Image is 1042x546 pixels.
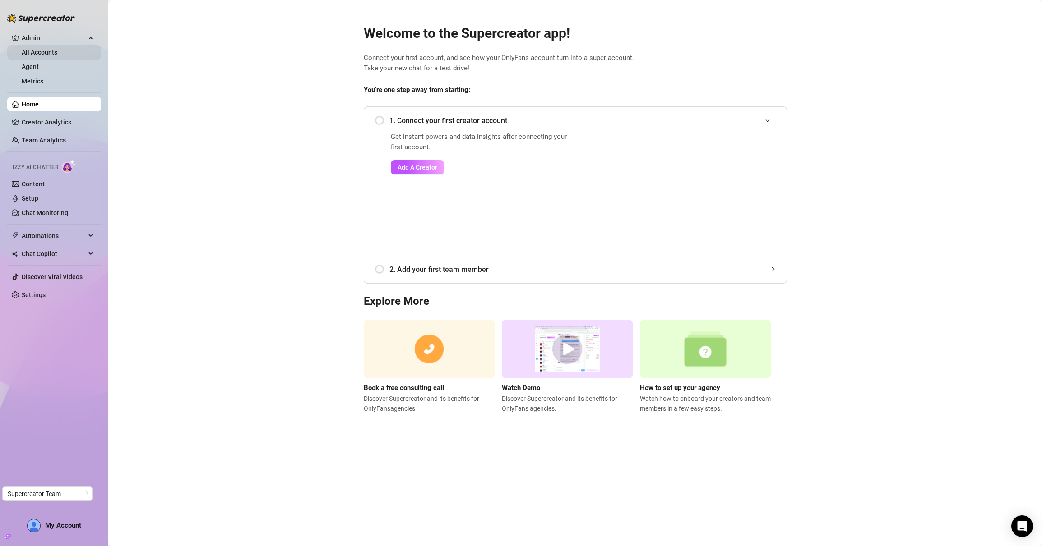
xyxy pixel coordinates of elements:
a: Chat Monitoring [22,209,68,216]
span: Automations [22,229,86,243]
span: Add A Creator [398,164,437,171]
span: Chat Copilot [22,247,86,261]
img: consulting call [364,320,495,379]
a: Add A Creator [391,160,573,174]
span: Get instant powers and data insights after connecting your first account. [391,132,573,153]
img: Chat Copilot [12,251,18,257]
span: build [5,533,11,540]
span: expanded [765,118,770,123]
img: logo-BBDzfeDw.svg [7,14,75,23]
div: 1. Connect your first creator account [375,110,776,132]
span: Discover Supercreator and its benefits for OnlyFans agencies. [502,394,633,413]
a: Metrics [22,78,43,85]
a: Discover Viral Videos [22,273,83,280]
strong: Watch Demo [502,384,540,392]
img: supercreator demo [502,320,633,379]
span: Watch how to onboard your creators and team members in a few easy steps. [640,394,771,413]
h2: Welcome to the Supercreator app! [364,25,787,42]
a: Watch DemoDiscover Supercreator and its benefits for OnlyFans agencies. [502,320,633,413]
img: setup agency guide [640,320,771,379]
a: Agent [22,63,39,70]
span: My Account [45,521,81,529]
span: Supercreator Team [8,487,87,500]
span: Connect your first account, and see how your OnlyFans account turn into a super account. Take you... [364,53,787,74]
a: Content [22,180,45,188]
iframe: Add Creators [595,132,776,247]
span: Izzy AI Chatter [13,163,58,172]
a: All Accounts [22,49,57,56]
a: How to set up your agencyWatch how to onboard your creators and team members in a few easy steps. [640,320,771,413]
strong: How to set up your agency [640,384,720,392]
a: Team Analytics [22,137,66,144]
span: loading [82,491,88,496]
span: collapsed [770,266,776,272]
span: crown [12,34,19,41]
h3: Explore More [364,294,787,309]
a: Creator Analytics [22,115,94,129]
a: Home [22,101,39,108]
button: Add A Creator [391,160,444,174]
a: Book a free consulting callDiscover Supercreator and its benefits for OnlyFansagencies [364,320,495,413]
a: Setup [22,195,38,202]
span: Admin [22,31,86,45]
img: AD_cMMTxCeTpmN1d5MnKJ1j-_uXZCpTKapSSqNGg4PyXtR_tCW7gZXTNmFz2tpVv9LSyNV7ff1CaS4f4q0HLYKULQOwoM5GQR... [28,519,40,532]
strong: You’re one step away from starting: [364,86,470,94]
img: AI Chatter [62,160,76,173]
div: Open Intercom Messenger [1011,515,1033,537]
div: 2. Add your first team member [375,258,776,280]
span: Discover Supercreator and its benefits for OnlyFans agencies [364,394,495,413]
span: 1. Connect your first creator account [389,115,776,126]
a: Settings [22,291,46,298]
span: 2. Add your first team member [389,264,776,275]
span: thunderbolt [12,232,19,239]
strong: Book a free consulting call [364,384,444,392]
